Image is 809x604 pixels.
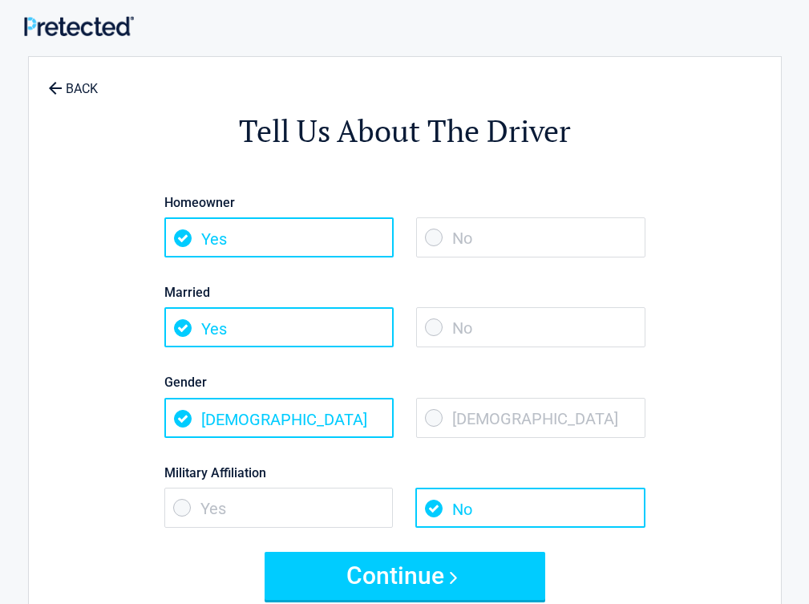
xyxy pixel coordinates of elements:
span: [DEMOGRAPHIC_DATA] [164,398,394,438]
label: Homeowner [164,192,645,213]
span: No [416,217,645,257]
img: Main Logo [24,16,134,36]
a: BACK [45,67,101,95]
span: Yes [164,307,394,347]
label: Married [164,282,645,303]
label: Military Affiliation [164,462,645,484]
span: Yes [164,488,394,528]
label: Gender [164,371,645,393]
span: No [416,307,645,347]
button: Continue [265,552,545,600]
span: [DEMOGRAPHIC_DATA] [416,398,645,438]
span: No [415,488,645,528]
span: Yes [164,217,394,257]
h2: Tell Us About The Driver [117,111,693,152]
